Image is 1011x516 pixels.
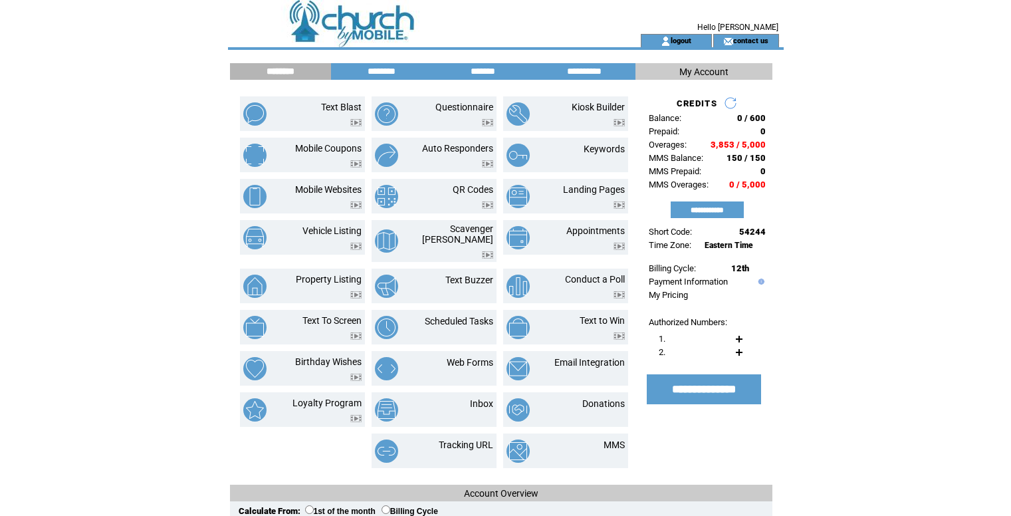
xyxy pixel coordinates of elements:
img: email-integration.png [506,357,530,380]
img: account_icon.gif [661,36,671,47]
img: mms.png [506,440,530,463]
span: Billing Cycle: [649,263,696,273]
a: logout [671,36,691,45]
img: video.png [614,291,625,299]
img: video.png [482,160,493,168]
a: Text Blast [321,102,362,112]
a: contact us [733,36,768,45]
img: kiosk-builder.png [506,102,530,126]
span: Time Zone: [649,240,691,250]
a: Property Listing [296,274,362,285]
img: video.png [614,332,625,340]
a: Auto Responders [422,143,493,154]
img: video.png [350,201,362,209]
a: Appointments [566,225,625,236]
img: web-forms.png [375,357,398,380]
a: Text Buzzer [445,275,493,285]
span: 54244 [739,227,766,237]
img: video.png [482,251,493,259]
input: 1st of the month [305,505,314,514]
span: MMS Prepaid: [649,166,701,176]
span: Authorized Numbers: [649,317,727,327]
span: MMS Balance: [649,153,703,163]
img: mobile-websites.png [243,185,267,208]
a: MMS [604,440,625,450]
input: Billing Cycle [382,505,390,514]
label: Billing Cycle [382,507,438,516]
img: video.png [350,119,362,126]
img: keywords.png [506,144,530,167]
a: Email Integration [554,357,625,368]
img: video.png [614,243,625,250]
a: Donations [582,398,625,409]
a: Scheduled Tasks [425,316,493,326]
span: Overages: [649,140,687,150]
span: Hello [PERSON_NAME] [697,23,778,32]
img: video.png [350,243,362,250]
a: Landing Pages [563,184,625,195]
img: video.png [614,119,625,126]
a: Birthday Wishes [295,356,362,367]
a: Scavenger [PERSON_NAME] [422,223,493,245]
img: help.gif [755,279,764,285]
a: Mobile Websites [295,184,362,195]
img: auto-responders.png [375,144,398,167]
img: tracking-url.png [375,440,398,463]
label: 1st of the month [305,507,376,516]
span: 0 / 600 [737,113,766,123]
img: contact_us_icon.gif [723,36,733,47]
a: Vehicle Listing [302,225,362,236]
span: CREDITS [677,98,717,108]
img: video.png [482,201,493,209]
img: landing-pages.png [506,185,530,208]
img: birthday-wishes.png [243,357,267,380]
span: 0 [760,166,766,176]
img: mobile-coupons.png [243,144,267,167]
a: Inbox [470,398,493,409]
a: Text To Screen [302,315,362,326]
a: Web Forms [447,357,493,368]
img: scavenger-hunt.png [375,229,398,253]
a: Loyalty Program [292,398,362,408]
a: Questionnaire [435,102,493,112]
a: Text to Win [580,315,625,326]
span: Account Overview [464,488,538,499]
span: 12th [731,263,749,273]
a: Mobile Coupons [295,143,362,154]
span: Calculate From: [239,506,300,516]
span: My Account [679,66,729,77]
img: text-to-win.png [506,316,530,339]
img: video.png [614,201,625,209]
a: Conduct a Poll [565,274,625,285]
img: inbox.png [375,398,398,422]
img: conduct-a-poll.png [506,275,530,298]
a: QR Codes [453,184,493,195]
span: Prepaid: [649,126,679,136]
img: video.png [350,291,362,299]
span: 1. [659,334,665,344]
img: property-listing.png [243,275,267,298]
span: 0 [760,126,766,136]
a: Kiosk Builder [572,102,625,112]
img: video.png [482,119,493,126]
span: Short Code: [649,227,692,237]
span: 2. [659,347,665,357]
img: text-to-screen.png [243,316,267,339]
img: video.png [350,160,362,168]
img: loyalty-program.png [243,398,267,422]
img: questionnaire.png [375,102,398,126]
span: 3,853 / 5,000 [711,140,766,150]
img: text-buzzer.png [375,275,398,298]
img: video.png [350,415,362,422]
span: Eastern Time [705,241,753,250]
img: video.png [350,374,362,381]
a: My Pricing [649,290,688,300]
img: text-blast.png [243,102,267,126]
img: appointments.png [506,226,530,249]
span: 150 / 150 [727,153,766,163]
a: Tracking URL [439,440,493,450]
img: vehicle-listing.png [243,226,267,249]
span: MMS Overages: [649,180,709,190]
span: Balance: [649,113,681,123]
img: donations.png [506,398,530,422]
